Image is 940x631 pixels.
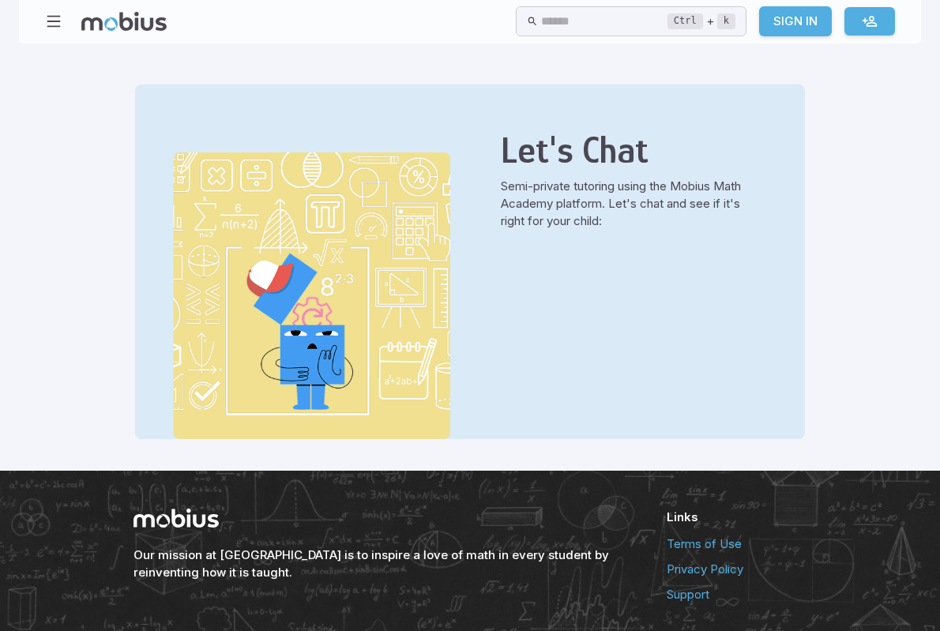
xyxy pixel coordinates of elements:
[667,586,807,603] a: Support
[667,13,703,29] kbd: Ctrl
[501,129,754,171] h2: Let's Chat
[667,509,807,526] h6: Links
[173,122,450,439] img: Modern Tutoring
[667,561,807,578] a: Privacy Policy
[667,12,735,31] div: +
[759,6,832,36] a: Sign In
[667,535,807,553] a: Terms of Use
[501,236,754,426] iframe: Google Calendar Appointment Scheduling
[488,122,767,439] div: Semi-private tutoring using the Mobius Math Academy platform. Let's chat and see if it's right fo...
[717,13,735,29] kbd: k
[133,546,629,581] h6: Our mission at [GEOGRAPHIC_DATA] is to inspire a love of math in every student by reinventing how...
